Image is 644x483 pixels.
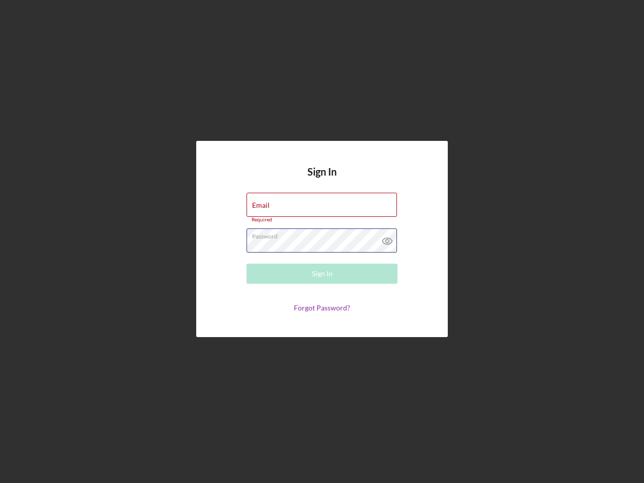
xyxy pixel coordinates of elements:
div: Sign In [312,264,333,284]
button: Sign In [247,264,397,284]
div: Required [247,217,397,223]
label: Password [252,229,397,240]
a: Forgot Password? [294,303,350,312]
h4: Sign In [307,166,337,193]
label: Email [252,201,270,209]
